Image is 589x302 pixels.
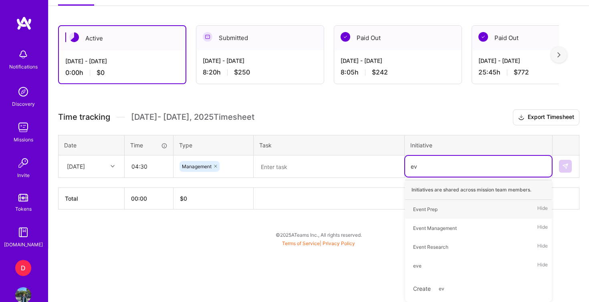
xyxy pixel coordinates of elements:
[409,279,548,298] div: Create
[15,84,31,100] img: discovery
[65,68,179,77] div: 0:00 h
[125,187,173,209] th: 00:00
[334,26,462,50] div: Paid Out
[18,194,28,201] img: tokens
[234,68,250,77] span: $250
[514,68,529,77] span: $772
[13,260,33,276] a: D
[513,109,579,125] button: Export Timesheet
[435,283,448,294] span: ev
[341,56,455,65] div: [DATE] - [DATE]
[203,56,317,65] div: [DATE] - [DATE]
[59,26,186,50] div: Active
[14,135,33,144] div: Missions
[131,112,254,122] span: [DATE] - [DATE] , 2025 Timesheet
[48,225,589,245] div: © 2025 ATeams Inc., All rights reserved.
[125,156,173,177] input: HH:MM
[130,141,167,149] div: Time
[173,135,254,155] th: Type
[323,240,355,246] a: Privacy Policy
[69,32,79,42] img: Active
[413,224,457,232] div: Event Management
[413,262,422,270] div: eve
[282,240,320,246] a: Terms of Service
[15,155,31,171] img: Invite
[17,171,30,179] div: Invite
[341,32,350,42] img: Paid Out
[15,224,31,240] img: guide book
[405,180,552,200] div: Initiatives are shared across mission team members.
[111,164,115,168] i: icon Chevron
[9,62,38,71] div: Notifications
[537,204,548,215] span: Hide
[537,242,548,252] span: Hide
[58,112,110,122] span: Time tracking
[67,162,85,171] div: [DATE]
[97,68,105,77] span: $0
[4,240,43,249] div: [DOMAIN_NAME]
[58,187,125,209] th: Total
[12,100,35,108] div: Discovery
[58,135,125,155] th: Date
[15,119,31,135] img: teamwork
[413,243,448,251] div: Event Research
[562,163,569,169] img: Submit
[537,223,548,234] span: Hide
[182,163,212,169] span: Management
[65,57,179,65] div: [DATE] - [DATE]
[180,195,187,202] span: $ 0
[341,68,455,77] div: 8:05 h
[557,52,561,58] img: right
[203,68,317,77] div: 8:20 h
[196,26,324,50] div: Submitted
[282,240,355,246] span: |
[203,32,212,42] img: Submitted
[15,46,31,62] img: bell
[410,141,547,149] div: Initiative
[518,113,524,122] i: icon Download
[15,260,31,276] div: D
[537,260,548,271] span: Hide
[254,135,405,155] th: Task
[16,16,32,30] img: logo
[15,205,32,213] div: Tokens
[413,205,438,213] div: Event Prep
[372,68,388,77] span: $242
[478,32,488,42] img: Paid Out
